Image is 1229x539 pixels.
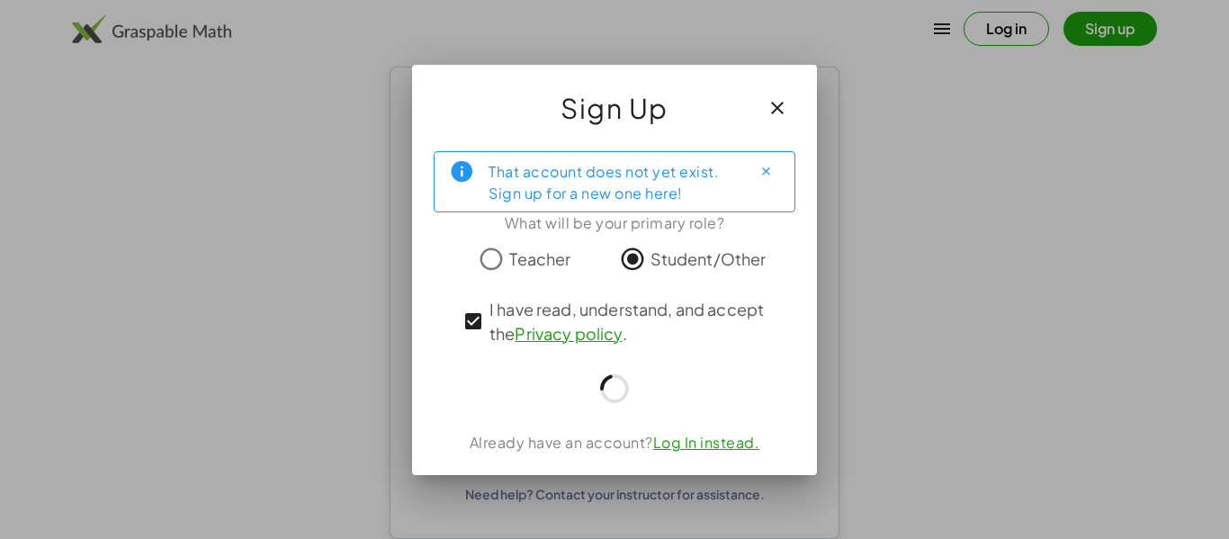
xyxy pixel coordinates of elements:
[751,157,780,186] button: Close
[489,297,772,346] span: I have read, understand, and accept the .
[650,247,767,271] span: Student/Other
[561,86,668,130] span: Sign Up
[434,432,795,454] div: Already have an account?
[509,247,570,271] span: Teacher
[653,433,760,452] a: Log In instead.
[515,323,622,344] a: Privacy policy
[489,159,737,204] div: That account does not yet exist. Sign up for a new one here!
[434,212,795,234] div: What will be your primary role?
